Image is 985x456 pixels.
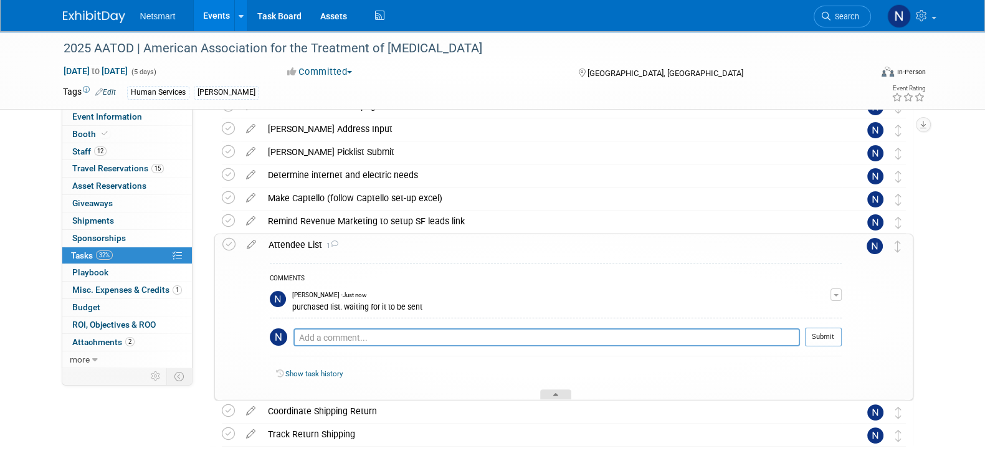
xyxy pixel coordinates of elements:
i: Move task [895,148,902,159]
a: Tasks32% [62,247,192,264]
a: Show task history [285,369,343,378]
a: Event Information [62,108,192,125]
div: 2025 AATOD | American Association for the Treatment of [MEDICAL_DATA] [59,37,852,60]
span: Search [830,12,859,21]
span: [GEOGRAPHIC_DATA], [GEOGRAPHIC_DATA] [588,69,743,78]
a: Edit [95,88,116,97]
img: Nina Finn [867,404,883,420]
span: Attachments [72,337,135,347]
div: Determine internet and electric needs [262,164,842,186]
a: edit [240,216,262,227]
div: Track Return Shipping [262,424,842,445]
a: edit [240,192,262,204]
span: [DATE] [DATE] [63,65,128,77]
div: Remind Revenue Marketing to setup SF leads link [262,211,842,232]
img: Format-Inperson.png [882,67,894,77]
td: Toggle Event Tabs [166,368,192,384]
a: ROI, Objectives & ROO [62,316,192,333]
a: Asset Reservations [62,178,192,194]
a: Search [814,6,871,27]
div: [PERSON_NAME] [194,86,259,99]
div: COMMENTS [270,273,842,286]
a: Giveaways [62,195,192,212]
span: Staff [72,146,107,156]
img: Nina Finn [867,214,883,230]
td: Tags [63,85,116,100]
a: Shipments [62,212,192,229]
img: Nina Finn [867,238,883,254]
span: Playbook [72,267,108,277]
span: Asset Reservations [72,181,146,191]
span: Netsmart [140,11,176,21]
span: (5 days) [130,68,156,76]
a: edit [240,146,262,158]
a: Playbook [62,264,192,281]
img: Nina Finn [867,191,883,207]
img: Nina Finn [867,168,883,184]
img: Nina Finn [887,4,911,28]
div: purchased list. waiting for it to be sent [292,300,830,312]
button: Committed [283,65,357,78]
img: ExhibitDay [63,11,125,23]
span: 12 [94,146,107,156]
img: Nina Finn [270,328,287,346]
i: Move task [895,407,902,419]
a: Sponsorships [62,230,192,247]
span: Travel Reservations [72,163,164,173]
a: more [62,351,192,368]
span: more [70,354,90,364]
span: ROI, Objectives & ROO [72,320,156,330]
div: Coordinate Shipping Return [262,401,842,422]
a: edit [240,429,262,440]
span: [PERSON_NAME] - Just now [292,291,366,300]
img: Nina Finn [867,427,883,444]
div: Event Rating [891,85,925,92]
a: edit [240,406,262,417]
a: edit [240,239,262,250]
img: Nina Finn [867,122,883,138]
a: Budget [62,299,192,316]
span: Budget [72,302,100,312]
i: Move task [895,194,902,206]
span: Misc. Expenses & Credits [72,285,182,295]
i: Move task [895,125,902,136]
span: Shipments [72,216,114,226]
a: edit [240,123,262,135]
a: Attachments2 [62,334,192,351]
span: 2 [125,337,135,346]
a: Staff12 [62,143,192,160]
span: 1 [173,285,182,295]
div: [PERSON_NAME] Address Input [262,118,842,140]
i: Booth reservation complete [102,130,108,137]
button: Submit [805,328,842,346]
div: In-Person [896,67,925,77]
a: edit [240,169,262,181]
i: Move task [895,240,901,252]
div: Event Format [797,65,926,83]
img: Nina Finn [867,145,883,161]
span: to [90,66,102,76]
span: Sponsorships [72,233,126,243]
span: Tasks [71,250,113,260]
span: Giveaways [72,198,113,208]
span: 1 [322,242,338,250]
span: Booth [72,129,110,139]
a: Travel Reservations15 [62,160,192,177]
td: Personalize Event Tab Strip [145,368,167,384]
div: Attendee List [262,234,842,255]
div: Make Captello (follow Captello set-up excel) [262,188,842,209]
i: Move task [895,171,902,183]
span: 15 [151,164,164,173]
div: [PERSON_NAME] Picklist Submit [262,141,842,163]
a: Misc. Expenses & Credits1 [62,282,192,298]
i: Move task [895,217,902,229]
div: Human Services [127,86,189,99]
span: 32% [96,250,113,260]
i: Move task [895,430,902,442]
img: Nina Finn [270,291,286,307]
span: Event Information [72,112,142,121]
a: Booth [62,126,192,143]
